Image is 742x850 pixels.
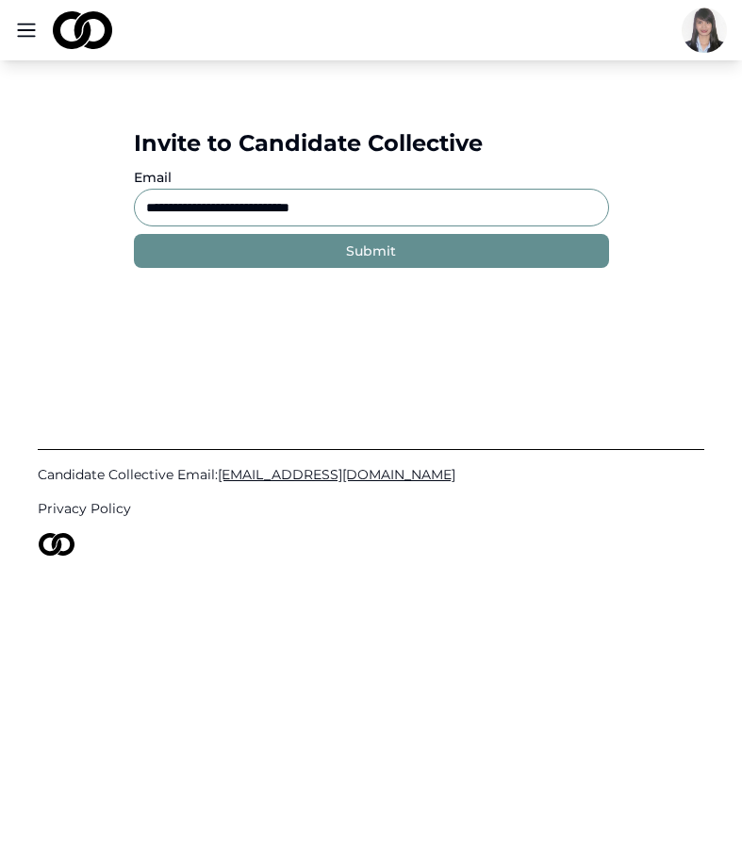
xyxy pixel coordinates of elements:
[38,499,704,518] a: Privacy Policy
[53,11,112,49] img: logo
[134,169,172,186] label: Email
[38,465,704,484] a: Candidate Collective Email:[EMAIL_ADDRESS][DOMAIN_NAME]
[682,8,727,53] img: 51457996-7adf-4995-be40-a9f8ac946256-Picture1-profile_picture.jpg
[134,234,609,268] button: Submit
[38,533,75,556] img: logo
[218,466,455,483] span: [EMAIL_ADDRESS][DOMAIN_NAME]
[346,242,396,260] div: Submit
[134,128,609,158] div: Invite to Candidate Collective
